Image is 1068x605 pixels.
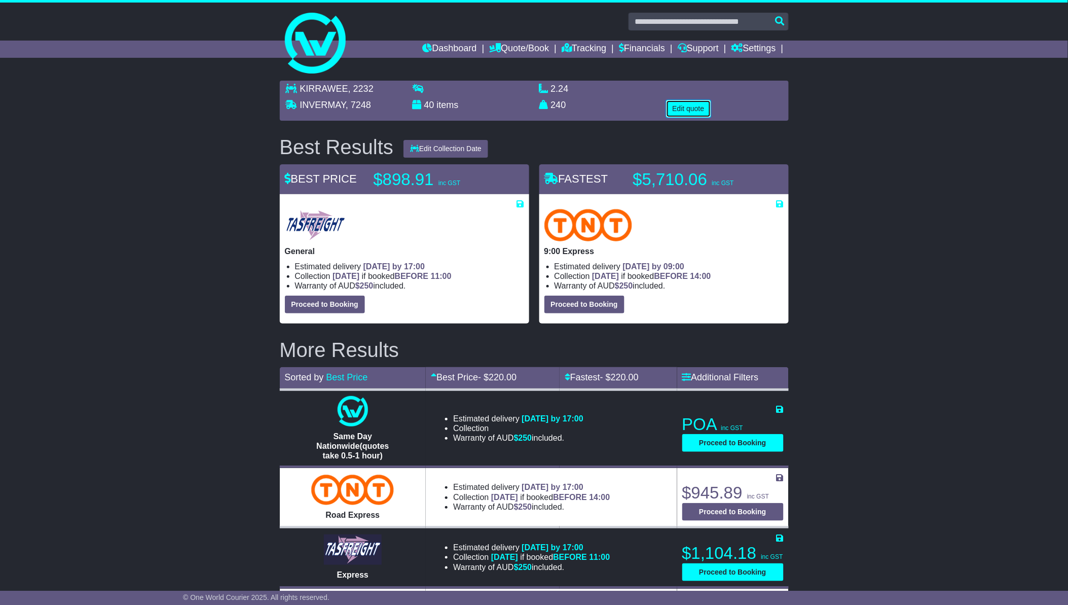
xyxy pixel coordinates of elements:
img: TNT Domestic: Road Express [311,475,394,505]
span: BEFORE [654,272,688,280]
span: [DATE] by 17:00 [363,262,425,271]
a: Tracking [562,41,606,58]
a: Financials [619,41,665,58]
span: Sorted by [285,372,324,382]
a: Settings [731,41,776,58]
span: 14:00 [590,493,610,502]
button: Proceed to Booking [682,434,784,452]
li: Estimated delivery [555,262,784,271]
div: Best Results [275,136,399,158]
span: Express [337,571,369,579]
span: [DATE] [592,272,619,280]
li: Estimated delivery [453,543,610,552]
li: Estimated delivery [453,482,610,492]
span: [DATE] by 17:00 [522,483,583,491]
span: 250 [519,434,532,442]
li: Warranty of AUD included. [295,281,524,291]
span: 220.00 [611,372,639,382]
span: , 7248 [346,100,371,110]
span: [DATE] [333,272,359,280]
button: Proceed to Booking [682,563,784,581]
li: Warranty of AUD included. [555,281,784,291]
p: $945.89 [682,483,784,503]
span: inc GST [438,180,460,187]
button: Proceed to Booking [544,296,624,313]
span: 40 [424,100,434,110]
p: $898.91 [374,169,500,190]
span: if booked [333,272,451,280]
span: , 2232 [348,84,374,94]
a: Support [678,41,719,58]
span: [DATE] by 17:00 [522,414,583,423]
img: Tasfreight: General [285,209,346,241]
span: 14:00 [690,272,711,280]
p: General [285,246,524,256]
span: inc GST [761,553,783,560]
span: - $ [600,372,639,382]
img: Tasfreight: Express [324,535,382,565]
li: Collection [453,492,610,502]
span: 250 [619,281,633,290]
span: if booked [592,272,711,280]
a: Best Price [326,372,368,382]
li: Collection [453,552,610,562]
span: Road Express [326,511,380,519]
span: $ [355,281,374,290]
button: Proceed to Booking [682,503,784,521]
a: Quote/Book [489,41,549,58]
span: items [437,100,459,110]
button: Proceed to Booking [285,296,365,313]
a: Fastest- $220.00 [565,372,639,382]
li: Warranty of AUD included. [453,433,583,443]
p: $1,104.18 [682,543,784,563]
span: $ [514,503,532,511]
span: Same Day Nationwide(quotes take 0.5-1 hour) [316,432,389,460]
li: Warranty of AUD included. [453,562,610,572]
li: Estimated delivery [295,262,524,271]
span: BEFORE [553,493,587,502]
span: if booked [491,493,610,502]
span: 250 [519,563,532,572]
span: BEFORE [553,553,587,561]
span: 11:00 [431,272,452,280]
span: inc GST [721,424,743,432]
span: $ [514,434,532,442]
a: Additional Filters [682,372,759,382]
p: POA [682,414,784,435]
span: inc GST [712,180,733,187]
a: Dashboard [423,41,477,58]
img: TNT Domestic: 9:00 Express [544,209,633,241]
li: Collection [453,423,583,433]
li: Warranty of AUD included. [453,502,610,512]
span: - $ [478,372,517,382]
img: One World Courier: Same Day Nationwide(quotes take 0.5-1 hour) [338,396,368,426]
h2: More Results [280,339,789,361]
li: Collection [295,271,524,281]
span: [DATE] [491,493,518,502]
span: 11:00 [590,553,610,561]
span: 250 [519,503,532,511]
span: KIRRAWEE [300,84,348,94]
span: $ [615,281,633,290]
span: inc GST [747,493,769,500]
span: [DATE] by 17:00 [522,543,583,552]
button: Edit Collection Date [403,140,488,158]
span: if booked [491,553,610,561]
a: Best Price- $220.00 [431,372,517,382]
span: INVERMAY [300,100,346,110]
span: 220.00 [489,372,517,382]
span: $ [514,563,532,572]
span: BEFORE [395,272,429,280]
span: FASTEST [544,172,608,185]
span: [DATE] [491,553,518,561]
li: Collection [555,271,784,281]
span: 2.24 [551,84,569,94]
span: [DATE] by 09:00 [623,262,685,271]
span: BEST PRICE [285,172,357,185]
span: 240 [551,100,566,110]
span: © One World Courier 2025. All rights reserved. [183,593,329,601]
span: 250 [360,281,374,290]
p: $5,710.06 [633,169,760,190]
p: 9:00 Express [544,246,784,256]
li: Estimated delivery [453,414,583,423]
